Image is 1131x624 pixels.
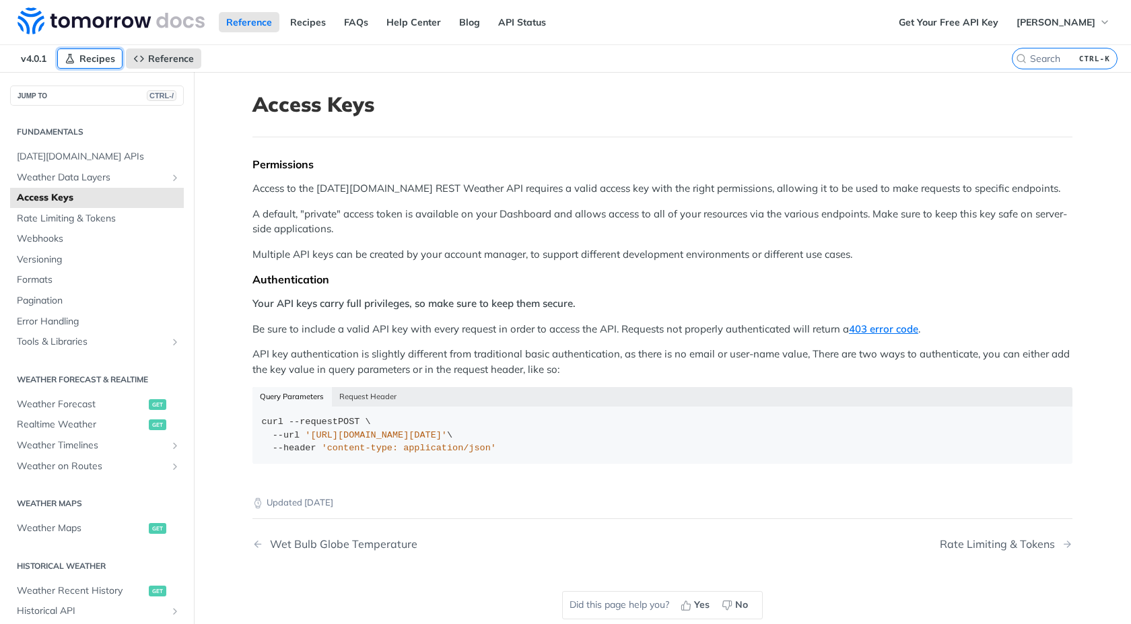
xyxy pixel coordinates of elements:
button: No [717,595,755,615]
div: Did this page help you? [562,591,763,619]
a: Access Keys [10,188,184,208]
span: get [149,523,166,534]
div: POST \ \ [262,415,1064,455]
span: 'content-type: application/json' [322,443,496,453]
span: '[URL][DOMAIN_NAME][DATE]' [305,430,447,440]
button: Show subpages for Weather Data Layers [170,172,180,183]
span: Reference [148,53,194,65]
span: Weather Recent History [17,584,145,598]
div: Authentication [252,273,1072,286]
a: 403 error code [849,322,918,335]
div: Wet Bulb Globe Temperature [263,538,417,551]
span: [DATE][DOMAIN_NAME] APIs [17,150,180,164]
span: Weather Data Layers [17,171,166,184]
a: Formats [10,270,184,290]
a: Previous Page: Wet Bulb Globe Temperature [252,538,604,551]
span: get [149,419,166,430]
span: CTRL-/ [147,90,176,101]
p: A default, "private" access token is available on your Dashboard and allows access to all of your... [252,207,1072,237]
span: Versioning [17,253,180,267]
nav: Pagination Controls [252,524,1072,564]
span: v4.0.1 [13,48,54,69]
span: Pagination [17,294,180,308]
button: Show subpages for Weather on Routes [170,461,180,472]
a: Get Your Free API Key [891,12,1006,32]
a: Blog [452,12,487,32]
span: Tools & Libraries [17,335,166,349]
h2: Weather Maps [10,497,184,510]
a: Next Page: Rate Limiting & Tokens [940,538,1072,551]
p: Be sure to include a valid API key with every request in order to access the API. Requests not pr... [252,322,1072,337]
span: Webhooks [17,232,180,246]
span: Realtime Weather [17,418,145,431]
span: get [149,586,166,596]
p: Updated [DATE] [252,496,1072,510]
span: get [149,399,166,410]
a: Recipes [283,12,333,32]
span: No [735,598,748,612]
button: Yes [676,595,717,615]
a: Weather Data LayersShow subpages for Weather Data Layers [10,168,184,188]
h1: Access Keys [252,92,1072,116]
span: --url [273,430,300,440]
h2: Historical Weather [10,560,184,572]
div: Permissions [252,158,1072,171]
span: Historical API [17,604,166,618]
a: Weather Recent Historyget [10,581,184,601]
a: API Status [491,12,553,32]
button: Show subpages for Tools & Libraries [170,337,180,347]
span: Recipes [79,53,115,65]
a: Weather Forecastget [10,394,184,415]
span: curl [262,417,283,427]
span: [PERSON_NAME] [1017,16,1095,28]
strong: Your API keys carry full privileges, so make sure to keep them secure. [252,297,576,310]
a: Weather Mapsget [10,518,184,539]
div: Rate Limiting & Tokens [940,538,1062,551]
button: Request Header [332,387,405,406]
svg: Search [1016,53,1027,64]
a: Weather TimelinesShow subpages for Weather Timelines [10,436,184,456]
a: [DATE][DOMAIN_NAME] APIs [10,147,184,167]
a: Pagination [10,291,184,311]
a: FAQs [337,12,376,32]
button: Show subpages for Historical API [170,606,180,617]
kbd: CTRL-K [1076,52,1113,65]
h2: Fundamentals [10,126,184,138]
a: Recipes [57,48,123,69]
a: Reference [219,12,279,32]
p: Access to the [DATE][DOMAIN_NAME] REST Weather API requires a valid access key with the right per... [252,181,1072,197]
span: --header [273,443,316,453]
span: Error Handling [17,315,180,328]
span: Weather Maps [17,522,145,535]
img: Tomorrow.io Weather API Docs [18,7,205,34]
span: --request [289,417,338,427]
span: Weather Timelines [17,439,166,452]
a: Tools & LibrariesShow subpages for Tools & Libraries [10,332,184,352]
span: Rate Limiting & Tokens [17,212,180,226]
p: API key authentication is slightly different from traditional basic authentication, as there is n... [252,347,1072,377]
button: [PERSON_NAME] [1009,12,1118,32]
button: JUMP TOCTRL-/ [10,85,184,106]
h2: Weather Forecast & realtime [10,374,184,386]
button: Show subpages for Weather Timelines [170,440,180,451]
a: Historical APIShow subpages for Historical API [10,601,184,621]
span: Yes [694,598,710,612]
span: Weather on Routes [17,460,166,473]
span: Access Keys [17,191,180,205]
a: Versioning [10,250,184,270]
a: Rate Limiting & Tokens [10,209,184,229]
a: Error Handling [10,312,184,332]
a: Webhooks [10,229,184,249]
a: Weather on RoutesShow subpages for Weather on Routes [10,456,184,477]
span: Weather Forecast [17,398,145,411]
p: Multiple API keys can be created by your account manager, to support different development enviro... [252,247,1072,263]
span: Formats [17,273,180,287]
a: Reference [126,48,201,69]
a: Realtime Weatherget [10,415,184,435]
a: Help Center [379,12,448,32]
